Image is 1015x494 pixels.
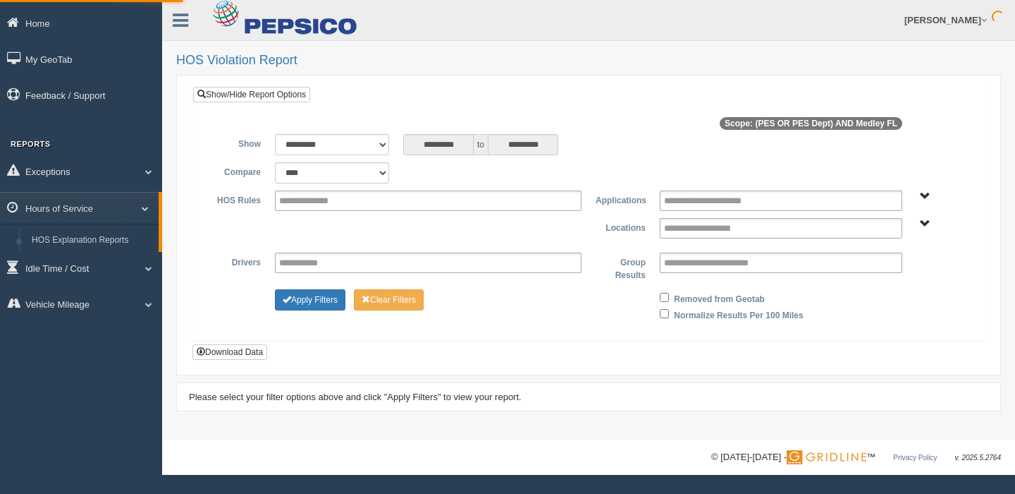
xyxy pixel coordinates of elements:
[589,191,653,207] label: Applications
[192,344,267,360] button: Download Data
[204,134,268,151] label: Show
[589,218,653,235] label: Locations
[204,191,268,207] label: HOS Rules
[176,54,1001,68] h2: HOS Violation Report
[474,134,488,155] span: to
[275,289,345,311] button: Change Filter Options
[787,450,866,464] img: Gridline
[204,253,268,270] label: Drivers
[955,454,1001,462] span: v. 2025.5.2764
[193,87,310,102] a: Show/Hide Report Options
[893,454,937,462] a: Privacy Policy
[354,289,424,311] button: Change Filter Options
[589,253,653,282] label: Group Results
[25,228,159,253] a: HOS Explanation Reports
[189,392,522,402] span: Please select your filter options above and click "Apply Filters" to view your report.
[711,450,1001,465] div: © [DATE]-[DATE] - ™
[204,162,268,179] label: Compare
[674,306,803,323] label: Normalize Results Per 100 Miles
[674,289,765,306] label: Removed from Geotab
[720,117,902,130] span: Scope: (PES OR PES Dept) AND Medley FL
